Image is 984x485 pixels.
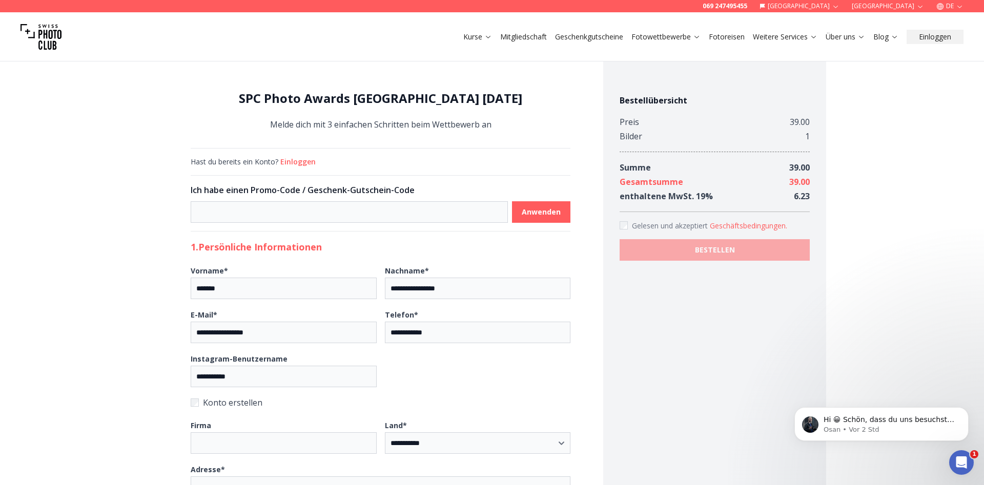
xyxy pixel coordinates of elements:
[191,420,211,430] b: Firma
[191,310,217,320] b: E-Mail *
[385,278,571,299] input: Nachname*
[632,221,710,230] span: Gelesen und akzeptiert
[620,115,639,129] div: Preis
[620,189,713,203] div: enthaltene MwSt. 19 %
[555,32,623,42] a: Geschenkgutscheine
[459,30,496,44] button: Kurse
[873,32,898,42] a: Blog
[826,32,865,42] a: Über uns
[779,386,984,457] iframe: Intercom notifications Nachricht
[191,90,571,107] h1: SPC Photo Awards [GEOGRAPHIC_DATA] [DATE]
[463,32,492,42] a: Kurse
[620,239,810,261] button: BESTELLEN
[790,115,810,129] div: 39.00
[385,310,418,320] b: Telefon *
[500,32,547,42] a: Mitgliedschaft
[385,266,429,276] b: Nachname *
[191,322,377,343] input: E-Mail*
[191,354,288,364] b: Instagram-Benutzername
[191,432,377,454] input: Firma
[695,245,735,255] b: BESTELLEN
[512,201,570,223] button: Anwenden
[191,395,571,410] label: Konto erstellen
[20,16,61,57] img: Swiss photo club
[709,32,745,42] a: Fotoreisen
[970,450,978,458] span: 1
[631,32,701,42] a: Fotowettbewerbe
[710,221,787,231] button: Accept termsGelesen und akzeptiert
[705,30,749,44] button: Fotoreisen
[496,30,551,44] button: Mitgliedschaft
[789,162,810,173] span: 39.00
[620,160,651,175] div: Summe
[522,207,561,217] b: Anwenden
[191,157,571,167] div: Hast du bereits ein Konto?
[280,157,316,167] button: Einloggen
[191,366,377,387] input: Instagram-Benutzername
[620,221,628,229] input: Accept terms
[385,322,571,343] input: Telefon*
[822,30,869,44] button: Über uns
[191,184,571,196] h3: Ich habe einen Promo-Code / Geschenk-Gutschein-Code
[620,94,810,107] h4: Bestellübersicht
[794,191,810,202] span: 6.23
[385,432,571,454] select: Land*
[907,30,963,44] button: Einloggen
[949,450,974,475] iframe: Intercom live chat
[191,278,377,299] input: Vorname*
[620,129,642,143] div: Bilder
[789,176,810,187] span: 39.00
[749,30,822,44] button: Weitere Services
[620,175,683,189] div: Gesamtsumme
[191,240,571,254] h2: 1. Persönliche Informationen
[385,420,407,430] b: Land *
[703,2,747,10] a: 069 247495455
[869,30,903,44] button: Blog
[191,90,571,132] div: Melde dich mit 3 einfachen Schritten beim Wettbewerb an
[191,465,225,474] b: Adresse *
[191,398,199,407] input: Konto erstellen
[551,30,627,44] button: Geschenkgutscheine
[627,30,705,44] button: Fotowettbewerbe
[753,32,817,42] a: Weitere Services
[191,266,228,276] b: Vorname *
[805,129,810,143] div: 1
